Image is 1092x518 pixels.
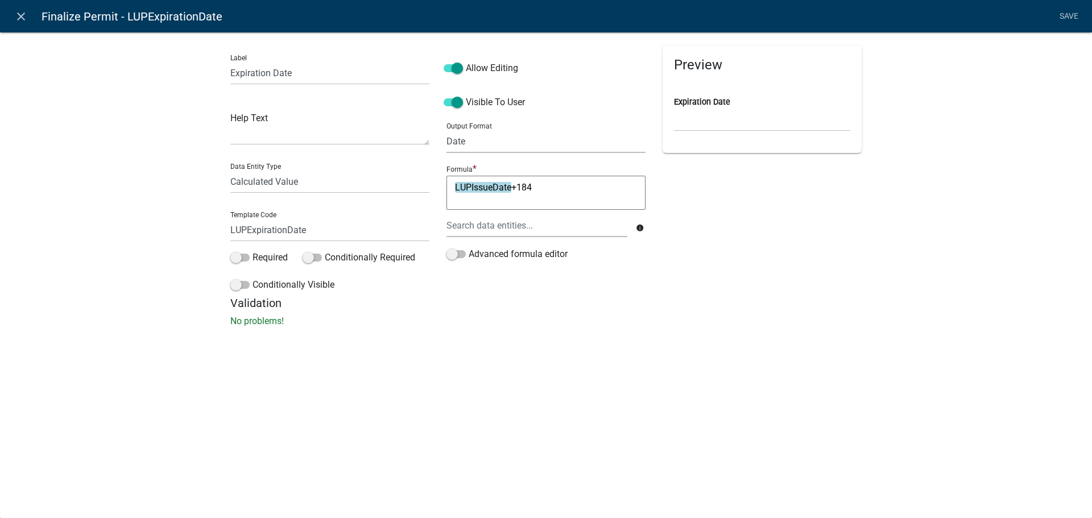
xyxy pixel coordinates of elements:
label: Conditionally Required [303,251,415,264]
span: Finalize Permit - LUPExpirationDate [42,5,222,28]
h5: Validation [230,296,862,310]
label: Required [230,251,288,264]
i: info [636,224,644,232]
label: Allow Editing [444,61,518,75]
label: Conditionally Visible [230,278,334,292]
a: Save [1054,6,1083,27]
h5: Preview [674,57,850,73]
label: Advanced formula editor [446,247,568,261]
p: No problems! [230,314,862,328]
i: close [14,10,28,23]
p: Formula [446,165,473,173]
label: Expiration Date [674,98,730,106]
label: Visible To User [444,96,525,109]
input: Search data entities... [446,214,627,237]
